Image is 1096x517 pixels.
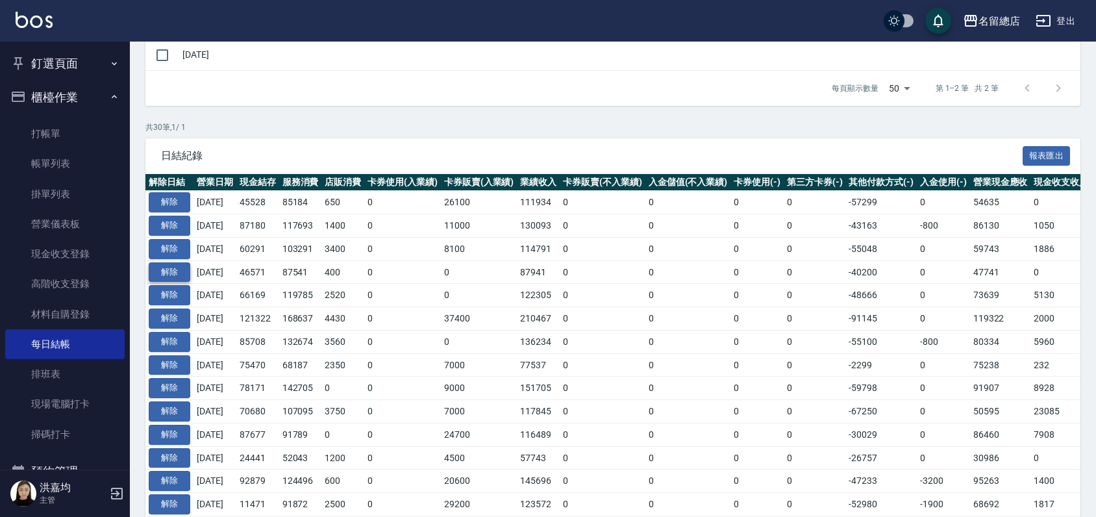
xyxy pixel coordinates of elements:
[730,353,784,377] td: 0
[279,214,322,238] td: 117693
[784,470,846,493] td: 0
[970,174,1031,191] th: 營業現金應收
[145,174,193,191] th: 解除日結
[517,237,560,260] td: 114791
[149,239,190,259] button: 解除
[560,174,645,191] th: 卡券販賣(不入業績)
[517,446,560,470] td: 57743
[784,284,846,307] td: 0
[884,71,915,106] div: 50
[193,423,236,446] td: [DATE]
[936,82,999,94] p: 第 1–2 筆 共 2 筆
[279,353,322,377] td: 68187
[149,332,190,352] button: 解除
[560,446,645,470] td: 0
[364,353,441,377] td: 0
[730,493,784,516] td: 0
[321,214,364,238] td: 1400
[321,191,364,214] td: 650
[1030,446,1091,470] td: 0
[645,470,731,493] td: 0
[560,214,645,238] td: 0
[730,214,784,238] td: 0
[645,493,731,516] td: 0
[560,400,645,423] td: 0
[321,400,364,423] td: 3750
[236,174,279,191] th: 現金結存
[645,237,731,260] td: 0
[5,389,125,419] a: 現場電腦打卡
[321,446,364,470] td: 1200
[5,299,125,329] a: 材料自購登錄
[517,284,560,307] td: 122305
[321,330,364,353] td: 3560
[441,423,517,446] td: 24700
[560,260,645,284] td: 0
[193,174,236,191] th: 營業日期
[970,423,1031,446] td: 86460
[193,400,236,423] td: [DATE]
[321,470,364,493] td: 600
[1030,423,1091,446] td: 7908
[1030,353,1091,377] td: 232
[279,284,322,307] td: 119785
[193,284,236,307] td: [DATE]
[149,262,190,283] button: 解除
[364,237,441,260] td: 0
[560,330,645,353] td: 0
[832,82,878,94] p: 每頁顯示數量
[1023,146,1071,166] button: 報表匯出
[279,400,322,423] td: 107095
[279,470,322,493] td: 124496
[517,470,560,493] td: 145696
[1030,330,1091,353] td: 5960
[517,174,560,191] th: 業績收入
[236,237,279,260] td: 60291
[645,400,731,423] td: 0
[5,329,125,359] a: 每日結帳
[645,214,731,238] td: 0
[364,400,441,423] td: 0
[40,494,106,506] p: 主管
[917,237,970,260] td: 0
[845,470,917,493] td: -47233
[560,237,645,260] td: 0
[279,493,322,516] td: 91872
[645,330,731,353] td: 0
[730,446,784,470] td: 0
[193,493,236,516] td: [DATE]
[978,13,1020,29] div: 名留總店
[193,377,236,400] td: [DATE]
[5,81,125,114] button: 櫃檯作業
[1030,284,1091,307] td: 5130
[730,470,784,493] td: 0
[236,400,279,423] td: 70680
[149,448,190,468] button: 解除
[441,307,517,331] td: 37400
[5,455,125,488] button: 預約管理
[645,260,731,284] td: 0
[970,377,1031,400] td: 91907
[364,191,441,214] td: 0
[784,307,846,331] td: 0
[917,470,970,493] td: -3200
[193,260,236,284] td: [DATE]
[441,260,517,284] td: 0
[441,353,517,377] td: 7000
[1023,149,1071,161] a: 報表匯出
[925,8,951,34] button: save
[1030,237,1091,260] td: 1886
[16,12,53,28] img: Logo
[149,285,190,305] button: 解除
[845,237,917,260] td: -55048
[5,209,125,239] a: 營業儀表板
[149,378,190,398] button: 解除
[161,149,1023,162] span: 日結紀錄
[560,307,645,331] td: 0
[364,174,441,191] th: 卡券使用(入業績)
[845,174,917,191] th: 其他付款方式(-)
[236,307,279,331] td: 121322
[845,214,917,238] td: -43163
[645,446,731,470] td: 0
[5,359,125,389] a: 排班表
